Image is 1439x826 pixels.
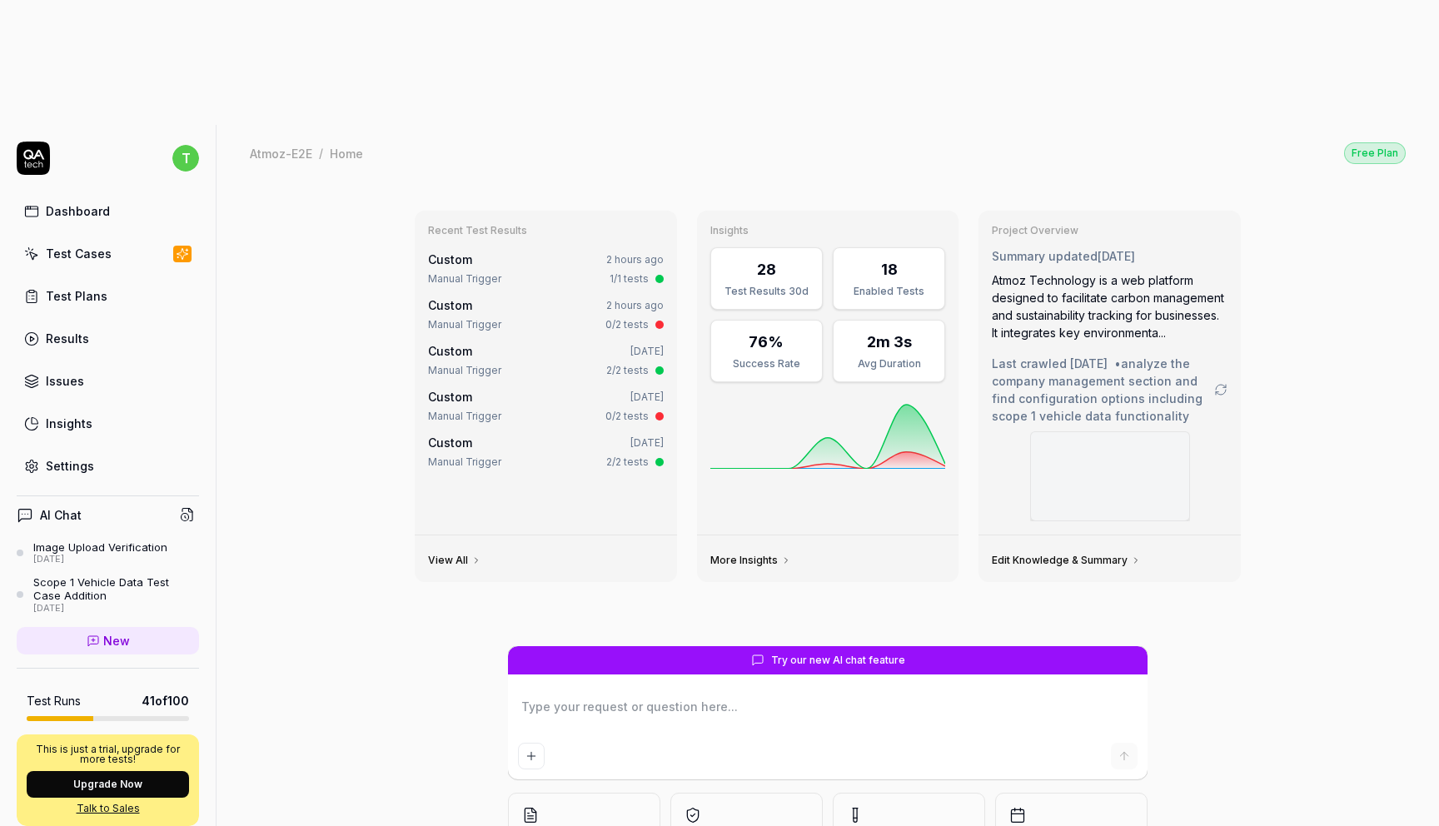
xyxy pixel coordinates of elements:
[428,252,472,266] span: Custom
[428,409,501,424] div: Manual Trigger
[33,575,199,603] div: Scope 1 Vehicle Data Test Case Addition
[17,322,199,355] a: Results
[757,258,776,281] div: 28
[33,603,199,615] div: [DATE]
[428,271,501,286] div: Manual Trigger
[425,385,667,427] a: Custom[DATE]Manual Trigger0/2 tests
[1098,249,1135,263] time: [DATE]
[710,224,946,237] h3: Insights
[33,554,167,565] div: [DATE]
[428,298,472,312] span: Custom
[710,554,791,567] a: More Insights
[17,195,199,227] a: Dashboard
[428,390,472,404] span: Custom
[425,247,667,290] a: Custom2 hours agoManual Trigger1/1 tests
[992,271,1227,341] div: Atmoz Technology is a web platform designed to facilitate carbon management and sustainability tr...
[103,632,130,649] span: New
[518,743,545,769] button: Add attachment
[27,694,81,709] h5: Test Runs
[844,284,934,299] div: Enabled Tests
[771,653,905,668] span: Try our new AI chat feature
[46,287,107,305] div: Test Plans
[992,355,1214,425] span: Last crawled
[17,280,199,312] a: Test Plans
[428,317,501,332] div: Manual Trigger
[606,253,664,266] time: 2 hours ago
[630,345,664,357] time: [DATE]
[33,540,167,554] div: Image Upload Verification
[630,436,664,449] time: [DATE]
[1031,432,1189,520] img: Screenshot
[17,365,199,397] a: Issues
[425,293,667,336] a: Custom2 hours agoManual Trigger0/2 tests
[1070,356,1108,371] time: [DATE]
[721,284,812,299] div: Test Results 30d
[142,692,189,709] span: 41 of 100
[40,506,82,524] h4: AI Chat
[17,627,199,654] a: New
[992,554,1141,567] a: Edit Knowledge & Summary
[46,330,89,347] div: Results
[721,356,812,371] div: Success Rate
[250,145,312,162] div: Atmoz-E2E
[330,145,363,162] div: Home
[605,317,649,332] div: 0/2 tests
[319,145,323,162] div: /
[606,299,664,311] time: 2 hours ago
[881,258,898,281] div: 18
[992,224,1227,237] h3: Project Overview
[17,575,199,614] a: Scope 1 Vehicle Data Test Case Addition[DATE]
[844,356,934,371] div: Avg Duration
[428,363,501,378] div: Manual Trigger
[1344,142,1406,164] button: Free Plan
[992,249,1098,263] span: Summary updated
[17,407,199,440] a: Insights
[17,450,199,482] a: Settings
[46,202,110,220] div: Dashboard
[27,801,189,816] a: Talk to Sales
[17,540,199,565] a: Image Upload Verification[DATE]
[46,415,92,432] div: Insights
[46,457,94,475] div: Settings
[17,237,199,270] a: Test Cases
[428,455,501,470] div: Manual Trigger
[749,331,784,353] div: 76%
[605,409,649,424] div: 0/2 tests
[428,435,472,450] span: Custom
[606,455,649,470] div: 2/2 tests
[172,145,199,172] span: t
[428,224,664,237] h3: Recent Test Results
[27,744,189,764] p: This is just a trial, upgrade for more tests!
[610,271,649,286] div: 1/1 tests
[630,391,664,403] time: [DATE]
[46,372,84,390] div: Issues
[606,363,649,378] div: 2/2 tests
[428,554,481,567] a: View All
[867,331,912,353] div: 2m 3s
[425,430,667,473] a: Custom[DATE]Manual Trigger2/2 tests
[428,344,472,358] span: Custom
[46,245,112,262] div: Test Cases
[27,771,189,798] button: Upgrade Now
[425,339,667,381] a: Custom[DATE]Manual Trigger2/2 tests
[1214,383,1227,396] a: Go to crawling settings
[172,142,199,175] button: t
